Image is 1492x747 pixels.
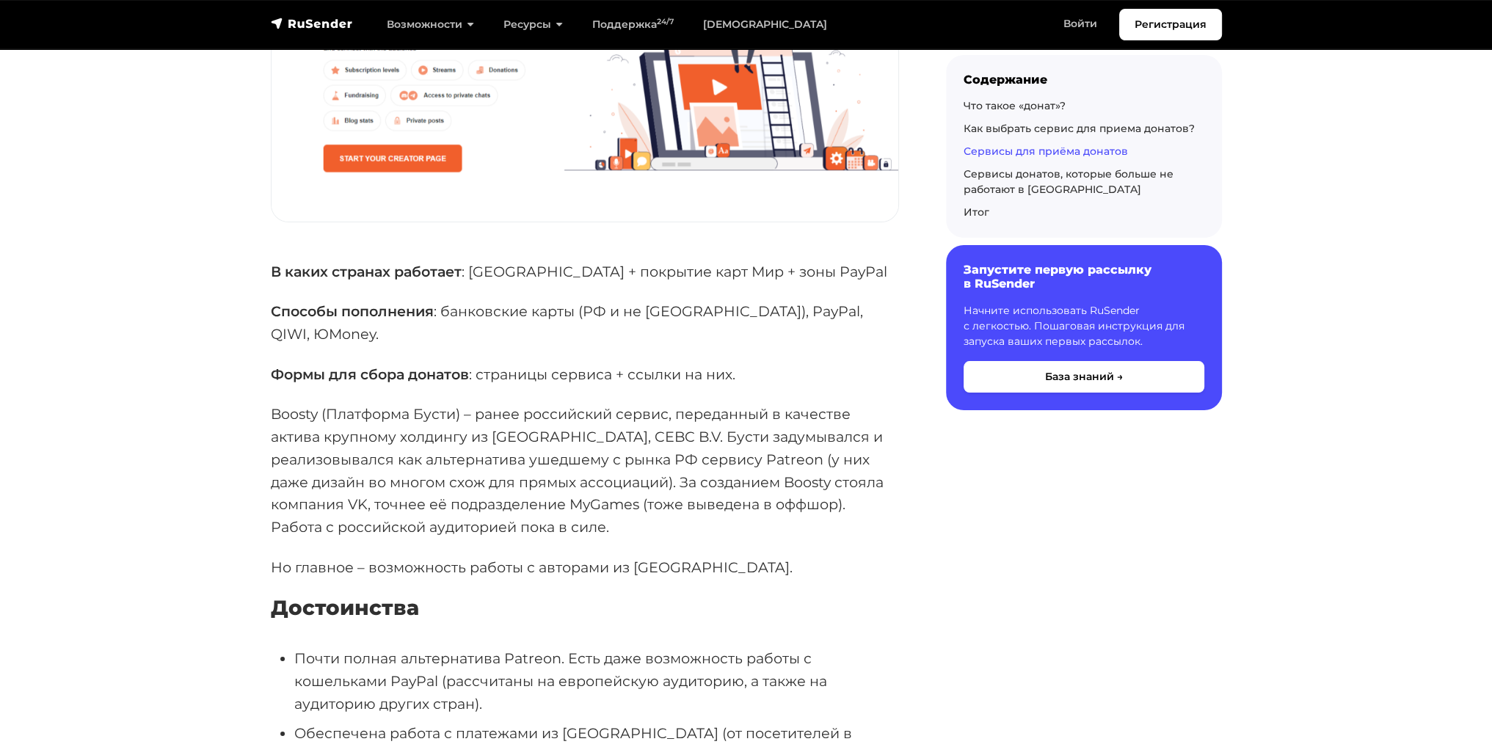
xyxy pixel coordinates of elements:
a: Запустите первую рассылку в RuSender Начните использовать RuSender с легкостью. Пошаговая инструк... [946,245,1222,409]
li: Почти полная альтернатива Patreon. Есть даже возможность работы с кошельками PayPal (рассчитаны н... [294,647,899,715]
sup: 24/7 [657,17,674,26]
strong: Способы пополнения [271,302,434,320]
p: : банковские карты (РФ и не [GEOGRAPHIC_DATA]), PayPal, QIWI, ЮMoney. [271,300,899,345]
a: Итог [964,205,989,219]
a: [DEMOGRAPHIC_DATA] [688,10,842,40]
a: Поддержка24/7 [578,10,688,40]
h4: Достоинства [271,596,899,621]
img: RuSender [271,16,353,31]
p: Но главное – возможность работы с авторами из [GEOGRAPHIC_DATA]. [271,556,899,579]
a: Сервисы для приёма донатов [964,145,1128,158]
p: Начните использовать RuSender с легкостью. Пошаговая инструкция для запуска ваших первых рассылок. [964,303,1204,349]
strong: В каких странах работает [271,263,462,280]
div: Содержание [964,73,1204,87]
a: Как выбрать сервис для приема донатов? [964,122,1195,135]
a: Возможности [372,10,489,40]
a: Что такое «донат»? [964,99,1066,112]
p: : [GEOGRAPHIC_DATA] + покрытие карт Мир + зоны PayPal [271,260,899,283]
button: База знаний → [964,361,1204,393]
a: Войти [1049,9,1112,39]
a: Регистрация [1119,9,1222,40]
a: Сервисы донатов, которые больше не работают в [GEOGRAPHIC_DATA] [964,167,1173,196]
strong: Формы для сбора донатов [271,365,469,383]
h6: Запустите первую рассылку в RuSender [964,263,1204,291]
p: Boosty (Платформа Бусти) – ранее российский сервис, переданный в качестве актива крупному холдинг... [271,403,899,538]
p: : страницы сервиса + ссылки на них. [271,363,899,386]
a: Ресурсы [489,10,578,40]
